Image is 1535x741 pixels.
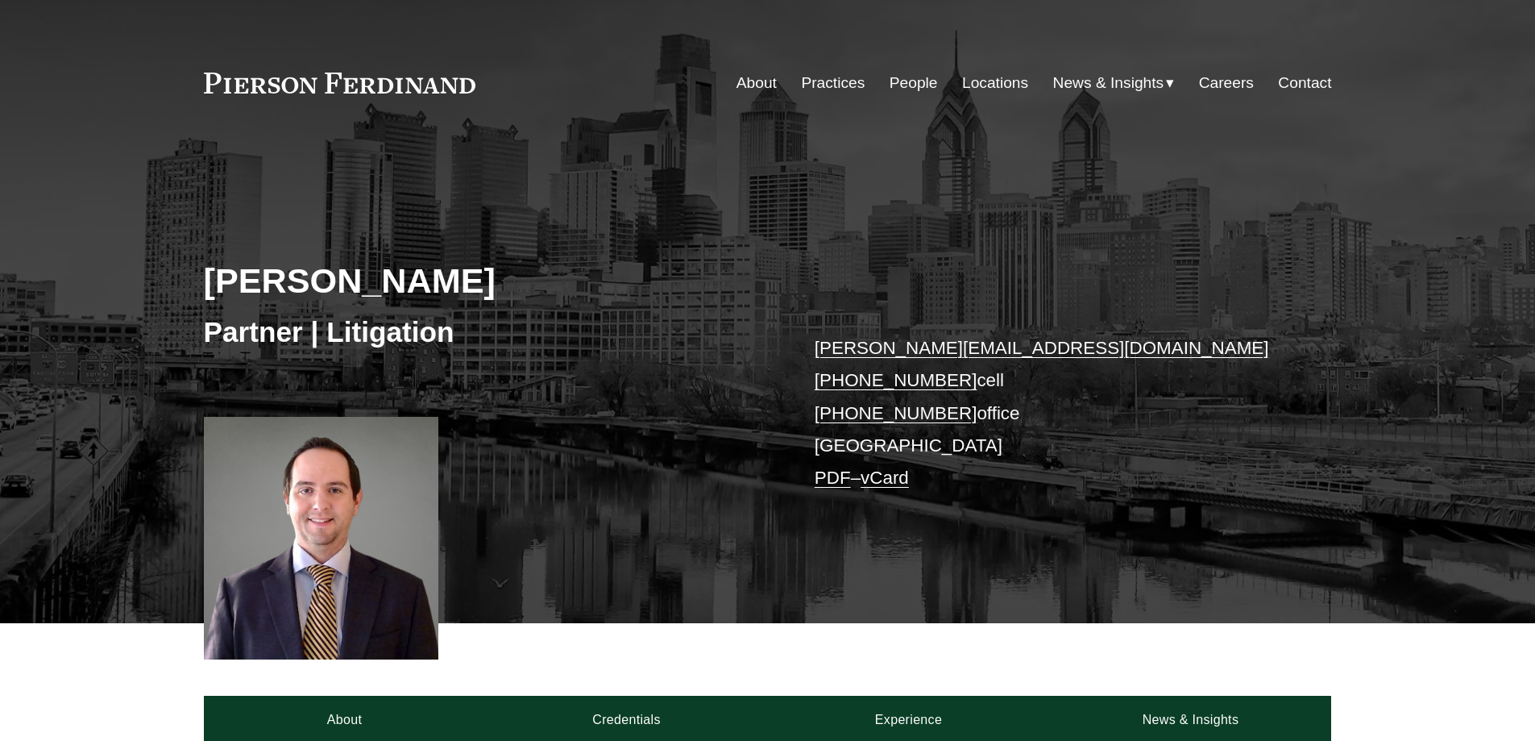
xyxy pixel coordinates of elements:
[815,403,977,423] a: [PHONE_NUMBER]
[815,370,977,390] a: [PHONE_NUMBER]
[861,468,909,488] a: vCard
[1278,68,1331,98] a: Contact
[1053,68,1175,98] a: folder dropdown
[204,314,768,350] h3: Partner | Litigation
[1199,68,1254,98] a: Careers
[890,68,938,98] a: People
[815,338,1269,358] a: [PERSON_NAME][EMAIL_ADDRESS][DOMAIN_NAME]
[815,332,1284,495] p: cell office [GEOGRAPHIC_DATA] –
[801,68,865,98] a: Practices
[1053,69,1164,98] span: News & Insights
[204,260,768,302] h2: [PERSON_NAME]
[962,68,1028,98] a: Locations
[815,468,851,488] a: PDF
[736,68,777,98] a: About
